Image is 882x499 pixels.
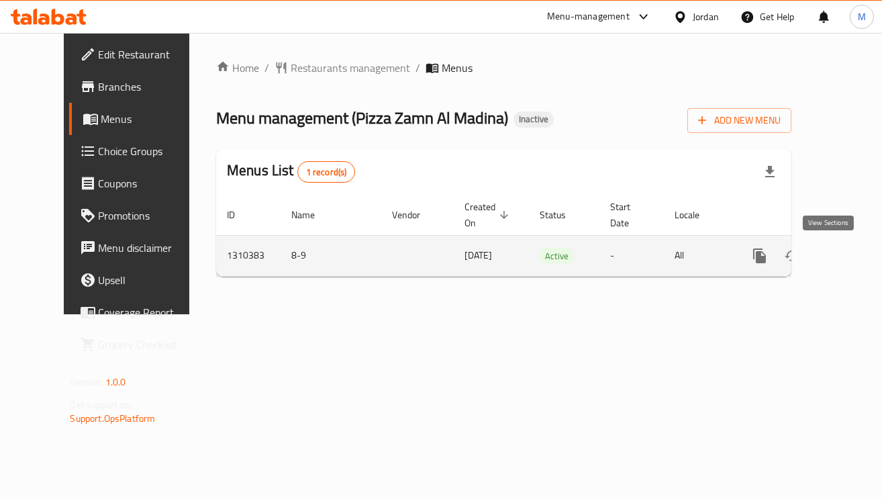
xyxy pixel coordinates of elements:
div: Export file [754,156,786,188]
a: Home [216,60,259,76]
span: Locale [675,207,717,223]
span: Inactive [513,114,554,125]
h2: Menus List [227,161,355,183]
li: / [264,60,269,76]
span: Vendor [392,207,438,223]
span: Name [291,207,332,223]
a: Grocery Checklist [69,328,211,361]
span: Start Date [610,199,648,231]
button: more [744,240,776,272]
a: Support.OpsPlatform [70,410,156,427]
span: 1 record(s) [298,166,355,179]
nav: breadcrumb [216,60,791,76]
a: Edit Restaurant [69,38,211,71]
div: Menu-management [547,9,630,25]
span: Add New Menu [698,112,781,129]
span: Restaurants management [291,60,410,76]
span: Edit Restaurant [99,46,200,62]
li: / [415,60,420,76]
span: Grocery Checklist [99,336,200,353]
span: M [858,9,866,24]
span: Choice Groups [99,143,200,159]
a: Menu disclaimer [69,232,211,264]
div: Total records count [297,161,356,183]
span: Menus [101,111,200,127]
a: Branches [69,71,211,103]
span: Upsell [99,272,200,288]
span: Status [540,207,583,223]
span: Get support on: [70,396,132,414]
a: Choice Groups [69,135,211,167]
td: All [664,235,733,276]
div: Inactive [513,111,554,128]
span: ID [227,207,252,223]
span: Menu disclaimer [99,240,200,256]
span: Branches [99,79,200,95]
button: Add New Menu [687,108,791,133]
span: Active [540,248,574,264]
span: Menu management ( Pizza Zamn Al Madina ) [216,103,508,133]
td: 8-9 [281,235,381,276]
span: [DATE] [464,246,492,264]
span: Coupons [99,175,200,191]
span: Version: [70,373,103,391]
span: 1.0.0 [105,373,126,391]
a: Coverage Report [69,296,211,328]
span: Promotions [99,208,200,224]
a: Menus [69,103,211,135]
a: Upsell [69,264,211,296]
a: Restaurants management [275,60,410,76]
span: Menus [442,60,473,76]
td: 1310383 [216,235,281,276]
div: Jordan [693,9,719,24]
td: - [599,235,664,276]
span: Created On [464,199,513,231]
span: Coverage Report [99,304,200,320]
a: Promotions [69,199,211,232]
a: Coupons [69,167,211,199]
